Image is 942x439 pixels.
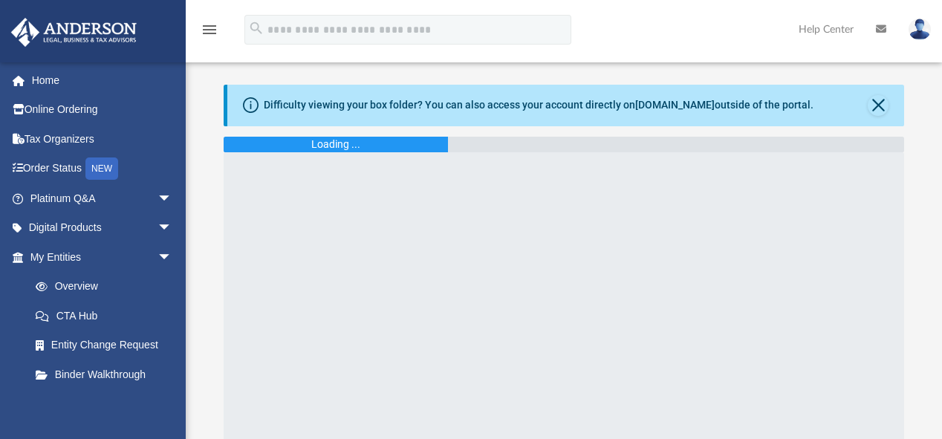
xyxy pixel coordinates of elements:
a: CTA Hub [21,301,195,331]
span: arrow_drop_down [157,213,187,244]
i: menu [201,21,218,39]
a: Home [10,65,195,95]
img: Anderson Advisors Platinum Portal [7,18,141,47]
div: NEW [85,157,118,180]
span: arrow_drop_down [157,183,187,214]
div: Loading ... [311,137,360,152]
a: Platinum Q&Aarrow_drop_down [10,183,195,213]
div: Difficulty viewing your box folder? You can also access your account directly on outside of the p... [264,97,813,113]
a: menu [201,28,218,39]
a: Binder Walkthrough [21,360,195,389]
a: Order StatusNEW [10,154,195,184]
a: Overview [21,272,195,302]
a: My Entitiesarrow_drop_down [10,242,195,272]
i: search [248,20,264,36]
img: User Pic [909,19,931,40]
a: [DOMAIN_NAME] [635,99,715,111]
button: Close [868,95,889,116]
a: Online Ordering [10,95,195,125]
a: Digital Productsarrow_drop_down [10,213,195,243]
span: arrow_drop_down [157,242,187,273]
a: Entity Change Request [21,331,195,360]
a: Tax Organizers [10,124,195,154]
a: My Blueprint [21,389,187,419]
